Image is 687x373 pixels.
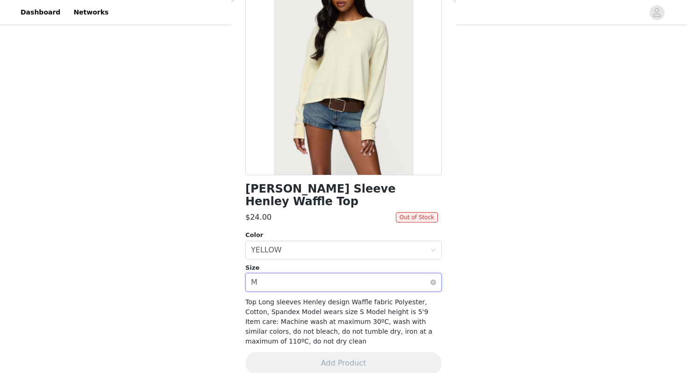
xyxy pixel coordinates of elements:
i: icon: close-circle [430,280,436,285]
span: Top Long sleeves Henley design Waffle fabric Polyester, Cotton, Spandex Model wears size S Model ... [245,298,432,345]
a: Dashboard [15,2,66,23]
span: Out of Stock [396,212,438,222]
h1: [PERSON_NAME] Sleeve Henley Waffle Top [245,183,442,208]
a: Networks [68,2,114,23]
div: M [251,273,258,291]
div: Size [245,263,442,273]
h3: $24.00 [245,212,272,223]
div: avatar [652,5,661,20]
div: Color [245,230,442,240]
div: YELLOW [251,241,282,259]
